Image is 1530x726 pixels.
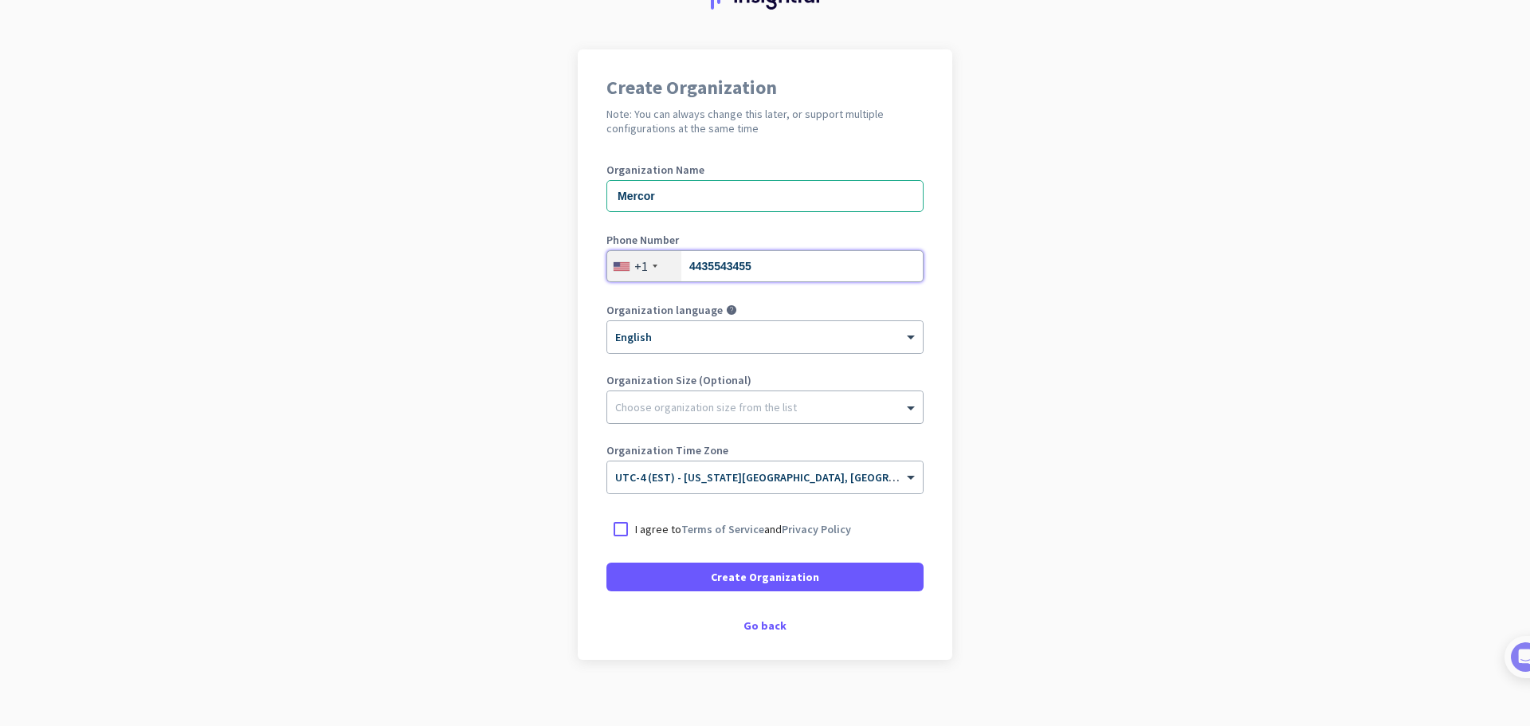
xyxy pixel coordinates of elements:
[606,107,924,135] h2: Note: You can always change this later, or support multiple configurations at the same time
[782,522,851,536] a: Privacy Policy
[606,234,924,245] label: Phone Number
[606,375,924,386] label: Organization Size (Optional)
[606,78,924,97] h1: Create Organization
[726,304,737,316] i: help
[606,620,924,631] div: Go back
[606,164,924,175] label: Organization Name
[711,569,819,585] span: Create Organization
[635,521,851,537] p: I agree to and
[606,445,924,456] label: Organization Time Zone
[681,522,764,536] a: Terms of Service
[606,563,924,591] button: Create Organization
[606,180,924,212] input: What is the name of your organization?
[606,304,723,316] label: Organization language
[606,250,924,282] input: 201-555-0123
[634,258,648,274] div: +1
